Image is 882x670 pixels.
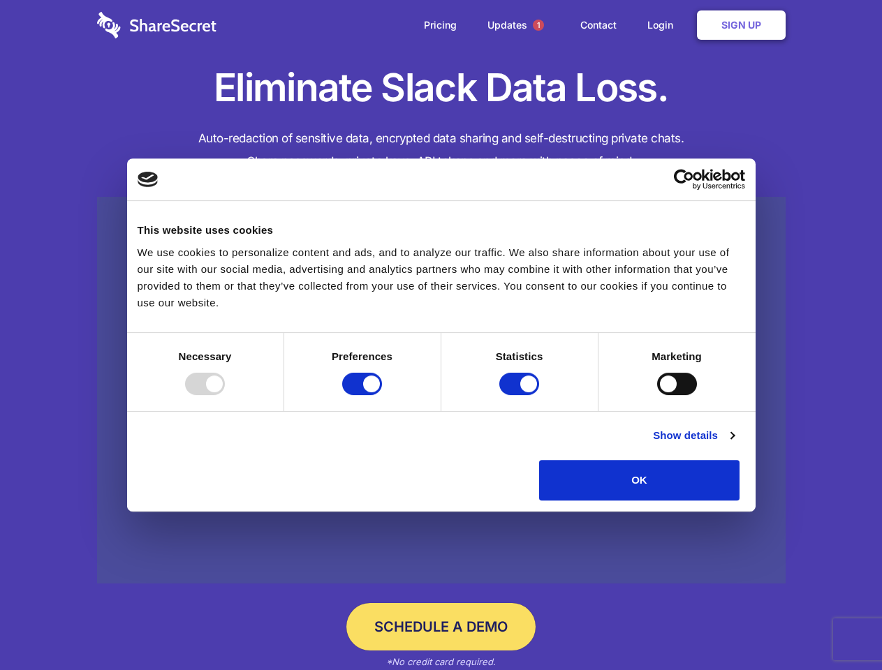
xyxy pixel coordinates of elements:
a: Show details [653,427,734,444]
div: This website uses cookies [138,222,745,239]
button: OK [539,460,740,500]
a: Usercentrics Cookiebot - opens in a new window [623,169,745,190]
span: 1 [533,20,544,31]
a: Contact [566,3,631,47]
strong: Preferences [332,350,392,362]
div: We use cookies to personalize content and ads, and to analyze our traffic. We also share informat... [138,244,745,311]
a: Login [633,3,694,47]
strong: Necessary [179,350,232,362]
em: *No credit card required. [386,656,496,667]
img: logo-wordmark-white-trans-d4663122ce5f474addd5e946df7df03e33cb6a1c49d2221995e7729f52c070b2.svg [97,12,216,38]
h4: Auto-redaction of sensitive data, encrypted data sharing and self-destructing private chats. Shar... [97,127,786,173]
h1: Eliminate Slack Data Loss. [97,63,786,113]
a: Wistia video thumbnail [97,197,786,584]
a: Schedule a Demo [346,603,536,650]
a: Pricing [410,3,471,47]
strong: Marketing [652,350,702,362]
a: Sign Up [697,10,786,40]
img: logo [138,172,159,187]
strong: Statistics [496,350,543,362]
